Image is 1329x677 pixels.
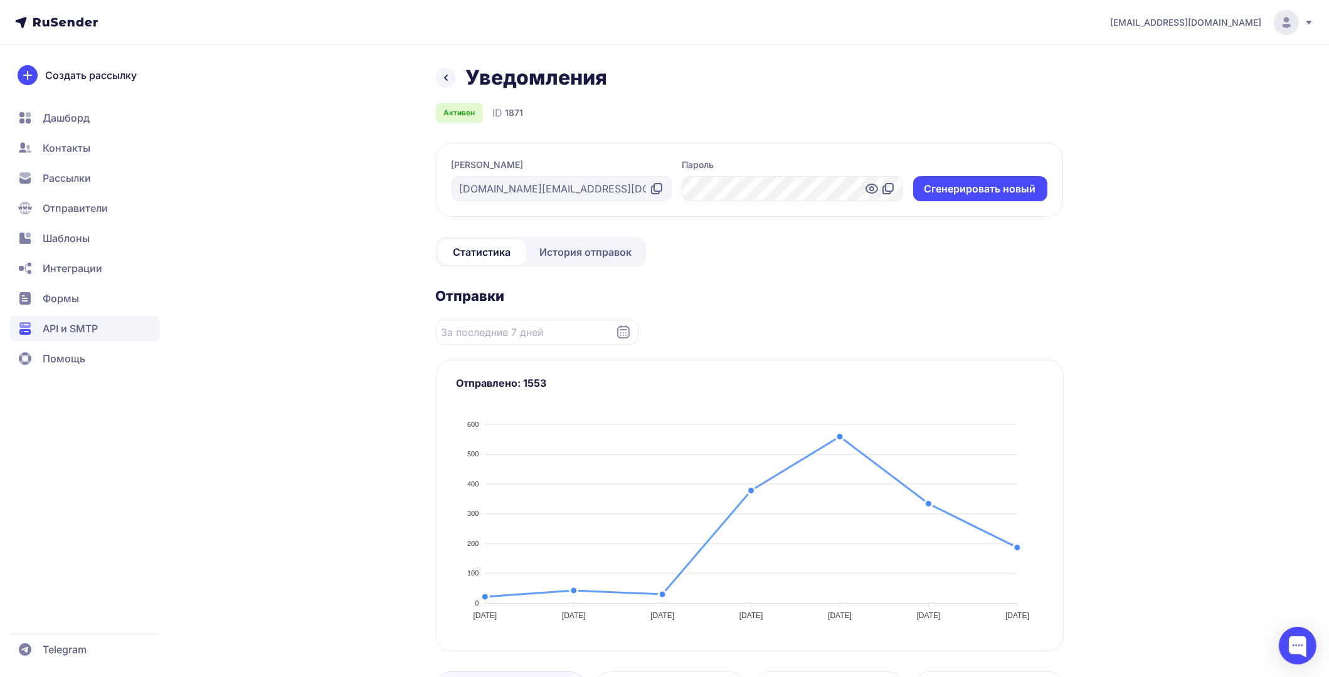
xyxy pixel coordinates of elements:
[467,570,479,577] tspan: 100
[457,375,1043,391] h3: Отправлено: 1553
[540,244,632,260] span: История отправок
[529,239,643,265] a: История отправок
[467,510,479,517] tspan: 300
[467,450,479,458] tspan: 500
[506,107,524,119] span: 1871
[43,261,102,276] span: Интеграции
[1110,16,1261,29] span: [EMAIL_ADDRESS][DOMAIN_NAME]
[443,108,475,118] span: Активен
[45,68,137,83] span: Создать рассылку
[43,231,90,246] span: Шаблоны
[43,171,91,186] span: Рассылки
[452,159,524,171] label: [PERSON_NAME]
[561,611,585,620] tspan: [DATE]
[453,244,511,260] span: Статистика
[43,110,90,125] span: Дашборд
[1005,611,1029,620] tspan: [DATE]
[43,140,90,155] span: Контакты
[43,642,87,657] span: Telegram
[650,611,674,620] tspan: [DATE]
[466,65,608,90] h1: Уведомления
[467,421,479,428] tspan: 600
[916,611,940,620] tspan: [DATE]
[10,637,159,662] a: Telegram
[682,159,714,171] label: Пароль
[43,291,79,306] span: Формы
[43,321,98,336] span: API и SMTP
[913,176,1047,201] button: Cгенерировать новый
[436,320,638,345] input: Datepicker input
[475,599,479,607] tspan: 0
[436,287,1064,305] h2: Отправки
[467,480,479,488] tspan: 400
[43,351,85,366] span: Помощь
[438,239,526,265] a: Статистика
[739,611,763,620] tspan: [DATE]
[467,540,479,547] tspan: 200
[43,201,108,216] span: Отправители
[473,611,497,620] tspan: [DATE]
[828,611,852,620] tspan: [DATE]
[493,105,524,120] div: ID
